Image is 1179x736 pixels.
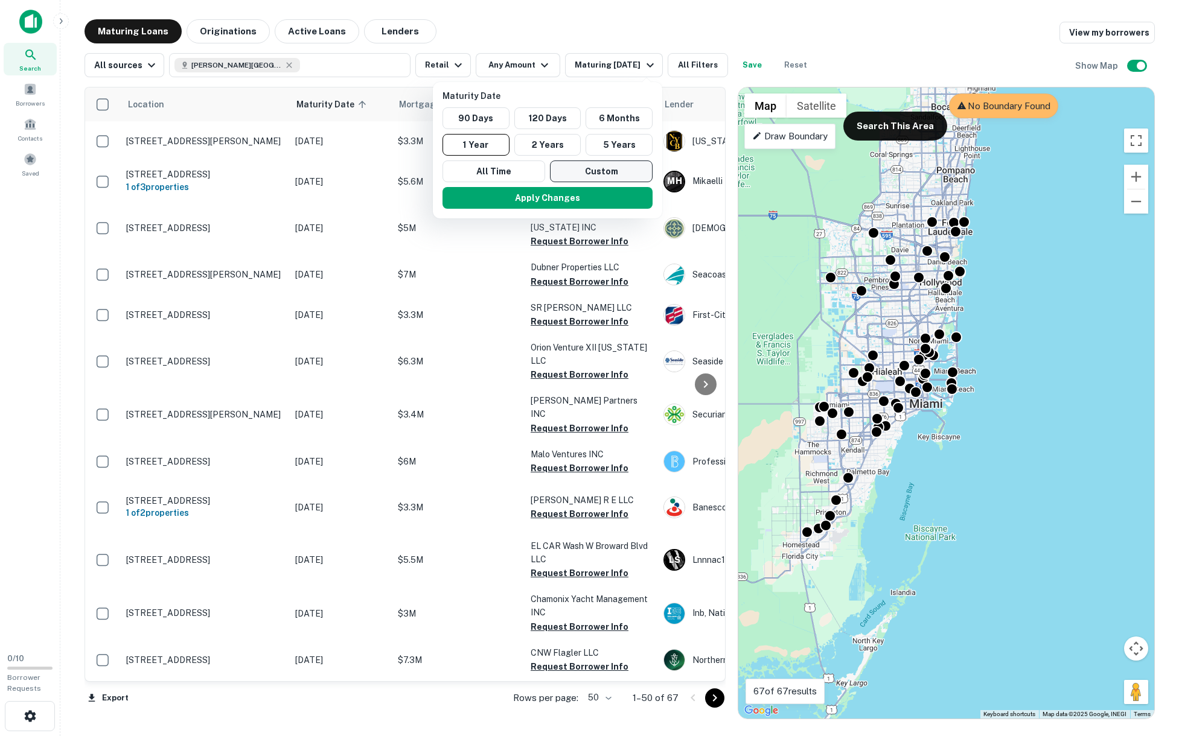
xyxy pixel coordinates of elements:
[586,134,653,156] button: 5 Years
[443,187,653,209] button: Apply Changes
[443,107,510,129] button: 90 Days
[586,107,653,129] button: 6 Months
[443,134,510,156] button: 1 Year
[443,89,657,103] p: Maturity Date
[514,107,581,129] button: 120 Days
[443,160,545,182] button: All Time
[550,160,653,182] button: Custom
[1119,639,1179,697] iframe: Chat Widget
[514,134,581,156] button: 2 Years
